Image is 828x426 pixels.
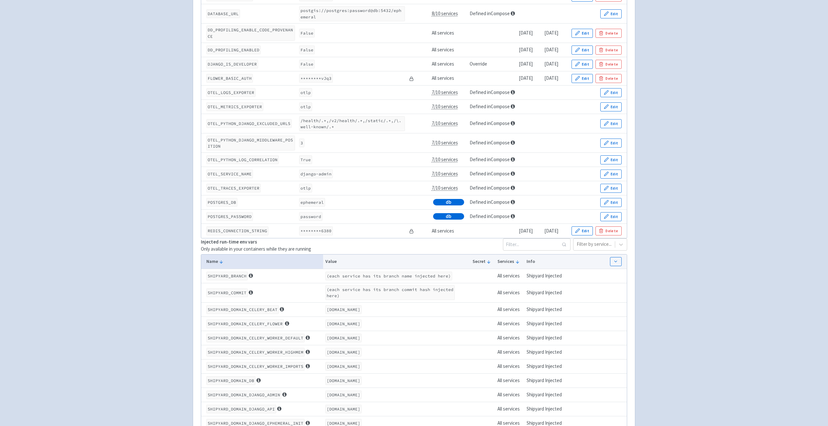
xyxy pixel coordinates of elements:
[206,305,279,314] code: SHIPYARD_DOMAIN_CELERY_BEAT
[325,405,362,413] code: [DOMAIN_NAME]
[323,255,470,269] th: Value
[325,305,362,314] code: [DOMAIN_NAME]
[470,156,510,162] a: Defined in Compose
[206,184,261,192] code: OTEL_TRACES_EXPORTER
[495,388,524,402] td: All services
[544,75,558,81] time: [DATE]
[430,24,467,43] td: All services
[600,102,622,111] button: Edit
[595,46,622,55] button: Delete
[432,10,458,16] span: 8/10 services
[600,119,622,128] button: Edit
[473,258,493,265] button: Secret
[325,390,362,399] code: [DOMAIN_NAME]
[600,139,622,148] button: Edit
[572,74,593,83] button: Edit
[299,46,315,54] code: False
[495,331,524,345] td: All services
[524,302,568,317] td: Shipyard Injected
[299,139,304,147] code: 3
[470,213,510,219] a: Defined in Compose
[325,272,452,280] code: (each service has its branch name injected here)
[201,245,311,253] p: Only available in your containers while they are running
[206,258,321,265] button: Name
[544,30,558,36] time: [DATE]
[299,88,312,97] code: otlp
[524,317,568,331] td: Shipyard Injected
[206,74,253,83] code: FLOWER_BASIC_AUTH
[432,156,458,162] span: 7/10 services
[519,61,533,67] time: [DATE]
[519,75,533,81] time: [DATE]
[430,224,467,238] td: All services
[470,103,510,109] a: Defined in Compose
[495,283,524,302] td: All services
[206,9,240,18] code: DATABASE_URL
[524,331,568,345] td: Shipyard Injected
[432,140,458,146] span: 7/10 services
[544,61,558,67] time: [DATE]
[206,405,276,413] code: SHIPYARD_DOMAIN_DJANGO_API
[519,30,533,36] time: [DATE]
[524,373,568,388] td: Shipyard Injected
[572,46,593,55] button: Edit
[325,348,362,357] code: [DOMAIN_NAME]
[206,170,253,178] code: OTEL_SERVICE_NAME
[524,359,568,373] td: Shipyard Injected
[432,103,458,109] span: 7/10 services
[206,362,305,371] code: SHIPYARD_DOMAIN_CELERY_WORKER_IMPORTS
[206,119,292,128] code: OTEL_PYTHON_DJANGO_EXCLUDED_URLS
[432,171,458,177] span: 7/10 services
[430,71,467,86] td: All services
[572,60,593,69] button: Edit
[299,155,312,164] code: True
[470,120,510,126] a: Defined in Compose
[299,198,325,207] code: ephemeral
[201,239,257,245] strong: Injected run-time env vars
[206,376,256,385] code: SHIPYARD_DOMAIN_DB
[600,198,622,207] button: Edit
[519,47,533,53] time: [DATE]
[467,57,517,71] td: Override
[470,10,510,16] a: Defined in Compose
[206,198,237,207] code: POSTGRES_DB
[497,258,522,265] button: Services
[600,9,622,18] button: Edit
[595,60,622,69] button: Delete
[206,226,268,235] code: REDIS_CONNECTION_STRING
[470,199,510,205] a: Defined in Compose
[595,226,622,235] button: Delete
[206,88,256,97] code: OTEL_LOGS_EXPORTER
[325,376,362,385] code: [DOMAIN_NAME]
[470,140,510,146] a: Defined in Compose
[600,170,622,179] button: Edit
[595,29,622,38] button: Delete
[206,334,305,342] code: SHIPYARD_DOMAIN_CELERY_WORKER_DEFAULT
[446,199,451,205] span: db
[495,302,524,317] td: All services
[430,57,467,71] td: All services
[495,345,524,359] td: All services
[600,184,622,193] button: Edit
[299,6,405,21] code: postgis://postgres:password@db:5432/ephemeral
[206,348,305,357] code: SHIPYARD_DOMAIN_CELERY_WORKER_HIGHMEM
[206,46,261,54] code: DD_PROFILING_ENABLED
[495,269,524,283] td: All services
[600,155,622,164] button: Edit
[299,116,405,131] code: /health/.*,/v2/health/.*,/static/.*,/\.well-known/.*
[495,402,524,416] td: All services
[325,319,362,328] code: [DOMAIN_NAME]
[299,212,322,221] code: password
[325,362,362,371] code: [DOMAIN_NAME]
[544,228,558,234] time: [DATE]
[206,26,295,40] code: DD_PROFILING_ENABLE_CODE_PROVENANCE
[430,43,467,57] td: All services
[432,185,458,191] span: 7/10 services
[470,185,510,191] a: Defined in Compose
[572,226,593,235] button: Edit
[446,213,451,220] span: db
[600,212,622,221] button: Edit
[206,136,295,151] code: OTEL_PYTHON_DJANGO_MIDDLEWARE_POSITION
[495,317,524,331] td: All services
[325,285,455,300] code: (each service has its branch commit hash injected here)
